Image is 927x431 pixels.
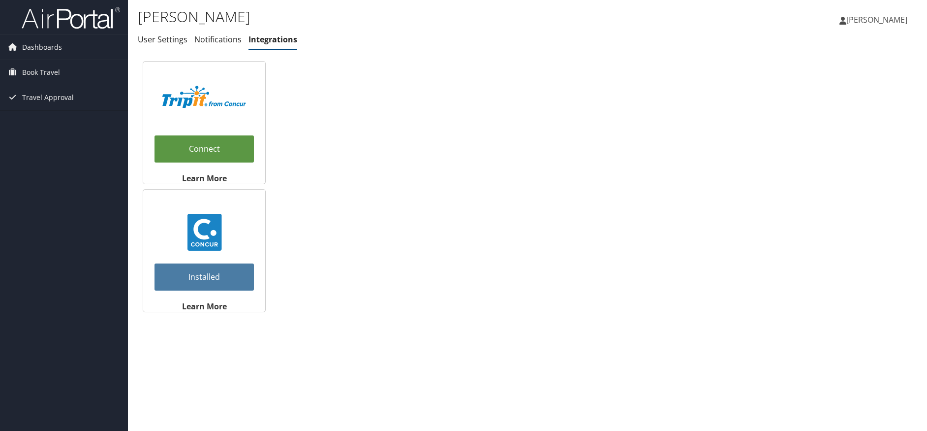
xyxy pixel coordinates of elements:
span: Book Travel [22,60,60,85]
span: Dashboards [22,35,62,60]
a: Integrations [248,34,297,45]
a: User Settings [138,34,187,45]
span: Travel Approval [22,85,74,110]
strong: Learn More [182,301,227,312]
img: TripIt_Logo_Color_SOHP.png [162,86,246,108]
a: [PERSON_NAME] [839,5,917,34]
h1: [PERSON_NAME] [138,6,657,27]
span: [PERSON_NAME] [846,14,907,25]
a: Notifications [194,34,242,45]
img: airportal-logo.png [22,6,120,30]
a: Installed [154,264,254,291]
strong: Learn More [182,173,227,184]
img: concur_23.png [186,214,223,251]
a: Connect [154,135,254,163]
